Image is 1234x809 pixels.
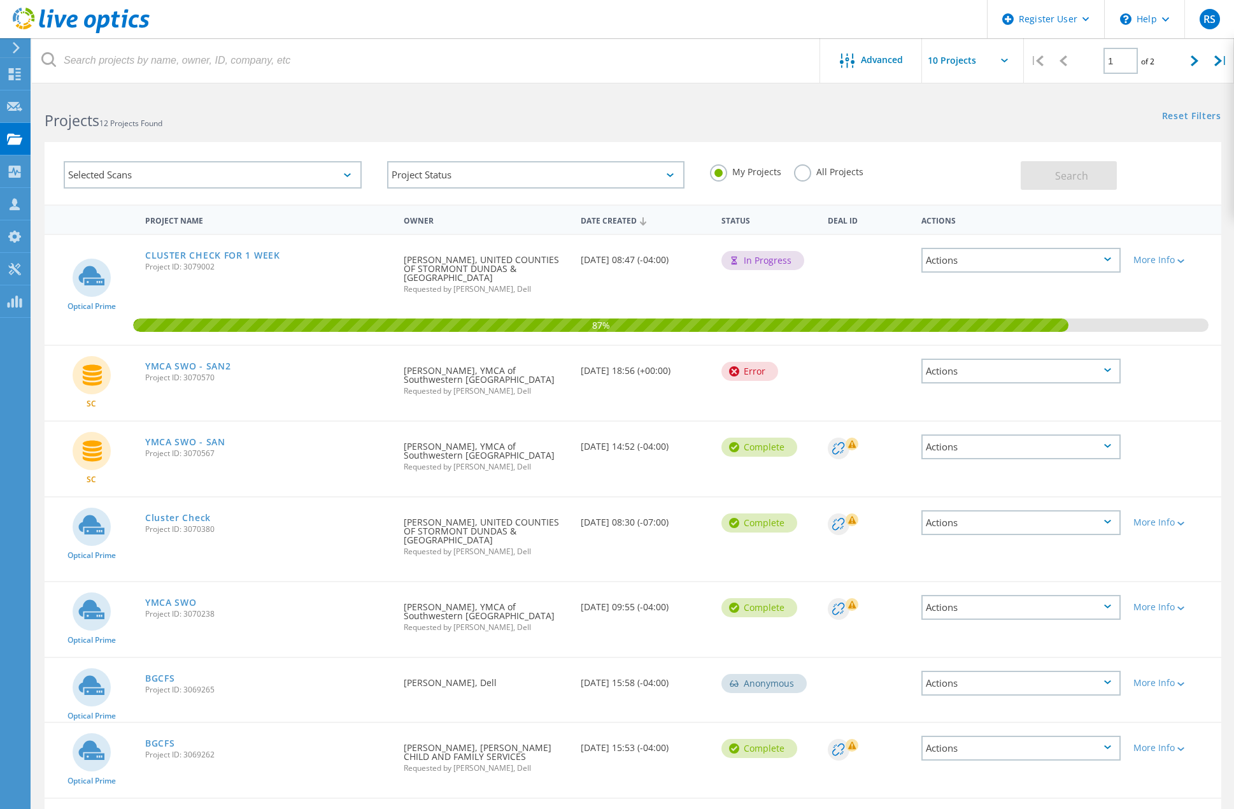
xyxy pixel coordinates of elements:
div: Complete [721,513,797,533]
span: SC [87,400,96,408]
div: Date Created [574,208,716,232]
span: Project ID: 3070567 [145,450,392,457]
div: More Info [1133,743,1215,752]
a: Cluster Check [145,513,211,522]
div: Status [715,208,821,231]
span: Optical Prime [67,552,116,559]
div: Actions [921,510,1121,535]
div: [PERSON_NAME], UNITED COUNTIES OF STORMONT DUNDAS & [GEOGRAPHIC_DATA] [397,498,574,568]
span: Project ID: 3070570 [145,374,392,382]
div: Selected Scans [64,161,362,189]
div: Project Name [139,208,398,231]
span: Requested by [PERSON_NAME], Dell [404,548,567,555]
span: Advanced [861,55,903,64]
div: [PERSON_NAME], YMCA of Southwestern [GEOGRAPHIC_DATA] [397,346,574,408]
div: [DATE] 18:56 (+00:00) [574,346,716,388]
div: Deal Id [821,208,916,231]
div: [DATE] 15:58 (-04:00) [574,658,716,700]
div: | [1208,38,1234,83]
span: Optical Prime [67,303,116,310]
div: In Progress [721,251,804,270]
div: [DATE] 14:52 (-04:00) [574,422,716,464]
div: Actions [921,434,1121,459]
button: Search [1021,161,1117,190]
div: Owner [397,208,574,231]
span: Requested by [PERSON_NAME], Dell [404,387,567,395]
span: Optical Prime [67,777,116,785]
span: RS [1203,14,1216,24]
input: Search projects by name, owner, ID, company, etc [32,38,821,83]
a: YMCA SWO - SAN2 [145,362,231,371]
div: [DATE] 09:55 (-04:00) [574,582,716,624]
span: Project ID: 3069265 [145,686,392,694]
span: Requested by [PERSON_NAME], Dell [404,285,567,293]
b: Projects [45,110,99,131]
div: More Info [1133,255,1215,264]
div: [PERSON_NAME], UNITED COUNTIES OF STORMONT DUNDAS & [GEOGRAPHIC_DATA] [397,235,574,306]
span: Optical Prime [67,636,116,644]
span: Optical Prime [67,712,116,720]
div: Actions [921,671,1121,696]
div: Actions [921,595,1121,620]
span: of 2 [1141,56,1154,67]
span: Project ID: 3070238 [145,610,392,618]
a: Live Optics Dashboard [13,27,150,36]
div: Complete [721,739,797,758]
div: [DATE] 08:47 (-04:00) [574,235,716,277]
span: Requested by [PERSON_NAME], Dell [404,764,567,772]
div: [DATE] 15:53 (-04:00) [574,723,716,765]
div: Project Status [387,161,685,189]
span: SC [87,476,96,483]
div: Complete [721,438,797,457]
div: More Info [1133,518,1215,527]
span: Search [1055,169,1088,183]
label: All Projects [794,164,863,176]
div: [PERSON_NAME], [PERSON_NAME] CHILD AND FAMILY SERVICES [397,723,574,785]
div: Anonymous [721,674,807,693]
span: Project ID: 3069262 [145,751,392,759]
span: 12 Projects Found [99,118,162,129]
a: YMCA SWO - SAN [145,438,225,447]
div: [PERSON_NAME], Dell [397,658,574,700]
div: [PERSON_NAME], YMCA of Southwestern [GEOGRAPHIC_DATA] [397,422,574,483]
span: Requested by [PERSON_NAME], Dell [404,624,567,631]
span: Requested by [PERSON_NAME], Dell [404,463,567,471]
div: [PERSON_NAME], YMCA of Southwestern [GEOGRAPHIC_DATA] [397,582,574,644]
a: BGCFS [145,739,175,748]
div: More Info [1133,603,1215,612]
div: Actions [915,208,1127,231]
div: Error [721,362,778,381]
svg: \n [1120,13,1131,25]
span: Project ID: 3079002 [145,263,392,271]
span: Project ID: 3070380 [145,526,392,533]
div: Actions [921,248,1121,273]
span: 87% [133,319,1068,330]
label: My Projects [710,164,781,176]
div: Complete [721,598,797,617]
div: Actions [921,736,1121,761]
a: BGCFS [145,674,175,683]
div: [DATE] 08:30 (-07:00) [574,498,716,540]
div: More Info [1133,678,1215,687]
a: Reset Filters [1162,111,1221,122]
a: YMCA SWO [145,598,197,607]
a: CLUSTER CHECK FOR 1 WEEK [145,251,280,260]
div: | [1024,38,1050,83]
div: Actions [921,359,1121,383]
